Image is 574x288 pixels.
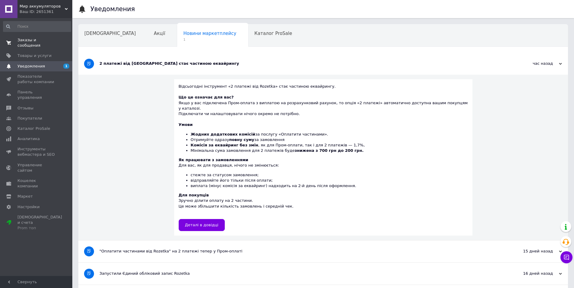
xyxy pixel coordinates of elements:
div: Запустили Єдиний обліковий запис Rozetka [99,271,502,276]
li: за послугу «Оплатити частинами». [191,132,468,137]
span: [DEMOGRAPHIC_DATA] [84,31,136,36]
span: 1 [63,64,69,69]
div: 2 платежі від [GEOGRAPHIC_DATA] стає частиною еквайрингу [99,61,502,66]
span: Показатели работы компании [17,74,56,85]
span: Кошелек компании [17,178,56,189]
span: Уведомления [17,64,45,69]
span: Маркет [17,194,33,199]
span: 1 [183,37,236,42]
a: Деталі в довідці [179,219,225,231]
div: 16 дней назад [502,271,562,276]
span: Деталі в довідці [185,223,218,227]
span: Заказы и сообщения [17,37,56,48]
b: Для покупців [179,193,209,197]
span: Аналитика [17,136,40,142]
div: 15 дней назад [502,249,562,254]
h1: Уведомления [90,5,135,13]
div: Для вас, як для продавця, нічого не змінюється: [179,157,468,189]
div: Якщо у вас підключена Пром-оплата з виплатою на розрахунковий рахунок, то опція «2 платежі» автом... [179,95,468,117]
input: Поиск [3,21,71,32]
div: час назад [502,61,562,66]
span: Новини маркетплейсу [183,31,236,36]
b: повну суму [229,137,254,142]
span: Покупатели [17,116,42,121]
span: Панель управления [17,89,56,100]
li: відправляйте його тільки після оплати; [191,178,468,183]
li: , як для Пром-оплати, так і для 2 платежів — 1,7%, [191,142,468,148]
b: Що це означає для вас? [179,95,234,99]
div: Ваш ID: 2651361 [20,9,72,14]
b: Жодних додаткових комісій [191,132,256,136]
div: "Оплатити частинами від Rozetka" на 2 платежі тепер у Пром-оплаті [99,249,502,254]
span: Управление сайтом [17,162,56,173]
div: Зручно ділити оплату на 2 частини. Це може збільшити кількість замовлень і середній чек. [179,193,468,214]
li: Мінімальна сума замовлення для 2 платежів буде [191,148,468,153]
li: виплата (мінус комісія за еквайринг) надходить на 2-й день після оформлення. [191,183,468,189]
li: стежте за статусом замовлення; [191,172,468,178]
span: Настройки [17,204,39,210]
span: Каталог ProSale [254,31,292,36]
span: Инструменты вебмастера и SEO [17,146,56,157]
li: Отримуйте одразу за замовлення [191,137,468,142]
b: знижена з 700 грн до 200 грн. [295,148,364,153]
b: Комісія за еквайринг без змін [191,143,259,147]
span: Отзывы [17,105,33,111]
b: Умови [179,122,193,127]
span: Товары и услуги [17,53,52,58]
span: Акції [154,31,165,36]
button: Чат с покупателем [560,251,572,263]
span: [DEMOGRAPHIC_DATA] и счета [17,214,62,231]
span: Каталог ProSale [17,126,50,131]
div: Prom топ [17,225,62,231]
div: Відсьогодні інструмент «2 платежі від Rozetka» стає частиною еквайрингу. [179,84,468,95]
span: Мир аккумуляторов [20,4,65,9]
b: Як працювати з замовленнями [179,158,248,162]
